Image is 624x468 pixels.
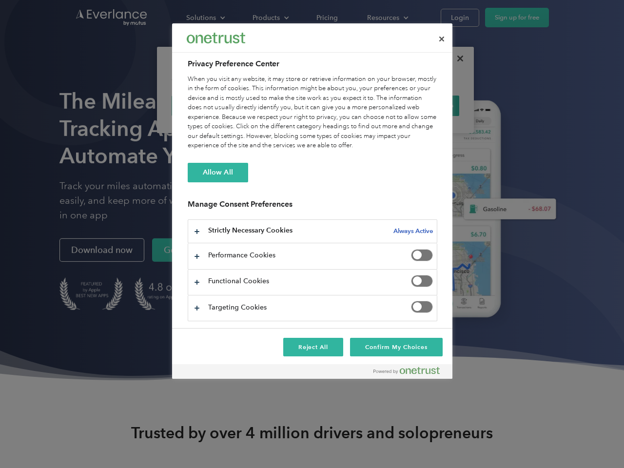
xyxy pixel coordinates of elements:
[188,58,437,70] h2: Privacy Preference Center
[350,338,442,356] button: Confirm My Choices
[373,367,440,374] img: Powered by OneTrust Opens in a new Tab
[187,33,245,43] img: Everlance
[283,338,344,356] button: Reject All
[172,23,452,379] div: Privacy Preference Center
[431,28,452,50] button: Close
[187,28,245,48] div: Everlance
[188,199,437,214] h3: Manage Consent Preferences
[188,163,248,182] button: Allow All
[172,23,452,379] div: Preference center
[373,367,448,379] a: Powered by OneTrust Opens in a new Tab
[188,75,437,151] div: When you visit any website, it may store or retrieve information on your browser, mostly in the f...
